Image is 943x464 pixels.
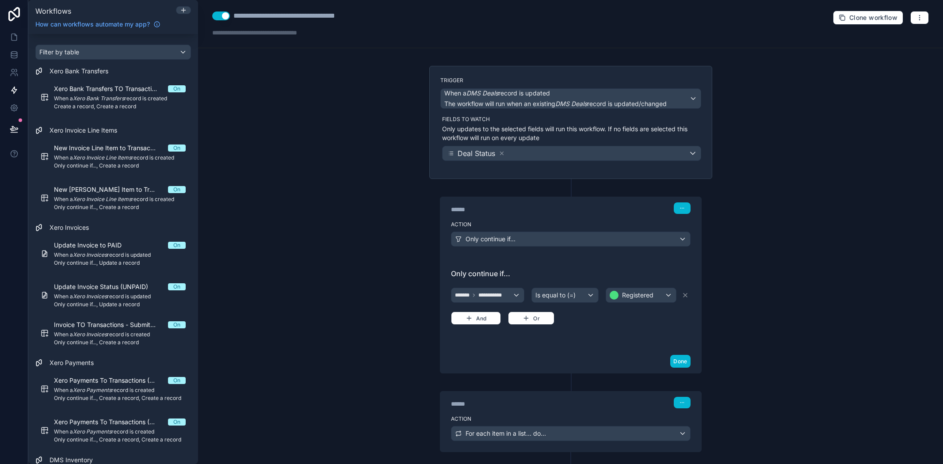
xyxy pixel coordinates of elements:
em: DMS Deals [466,89,498,97]
label: Trigger [440,77,701,84]
label: Fields to watch [442,116,701,123]
label: Action [451,221,691,228]
span: Clone workflow [849,14,897,22]
span: For each item in a list... do... [466,429,546,438]
button: And [451,312,501,325]
button: Registered [606,288,676,303]
button: Done [670,355,690,368]
span: Workflows [35,7,71,15]
span: Deal Status [458,148,495,159]
p: Only updates to the selected fields will run this workflow. If no fields are selected this workfl... [442,125,701,142]
button: Or [508,312,554,325]
button: For each item in a list... do... [451,426,691,441]
span: Only continue if... [466,235,515,243]
em: DMS Deals [555,100,587,107]
span: How can workflows automate my app? [35,20,150,29]
span: When a record is updated [444,89,550,98]
button: Clone workflow [833,11,903,25]
button: Only continue if... [451,232,691,247]
button: When aDMS Dealsrecord is updatedThe workflow will run when an existingDMS Dealsrecord is updated/... [440,88,701,109]
button: Is equal to (=) [531,288,599,303]
label: Action [451,415,691,422]
a: How can workflows automate my app? [32,20,164,29]
span: Registered [622,291,653,300]
span: Is equal to (=) [535,291,576,300]
button: Deal Status [442,146,701,161]
span: Only continue if... [451,268,691,279]
span: The workflow will run when an existing record is updated/changed [444,100,667,107]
